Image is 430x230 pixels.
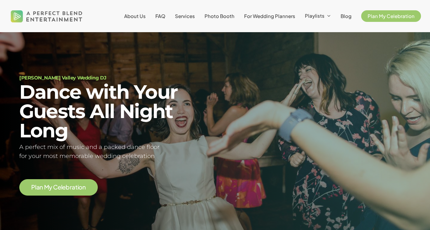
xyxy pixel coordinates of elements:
span: P [31,184,35,190]
a: Blog [341,14,352,19]
span: Playlists [305,13,325,19]
a: About Us [124,14,146,19]
span: l [61,184,62,190]
span: n [82,184,86,190]
span: t [75,184,78,190]
span: Plan My Celebration [368,13,415,19]
span: M [44,184,49,190]
span: y [49,184,52,190]
span: Blog [341,13,352,19]
span: r [70,184,72,190]
a: For Wedding Planners [244,14,295,19]
span: About Us [124,13,146,19]
h5: A perfect mix of music and a packed dance floor for your most memorable wedding celebration [19,143,207,161]
span: Services [175,13,195,19]
a: Services [175,14,195,19]
span: Photo Booth [205,13,234,19]
a: Playlists [305,13,331,19]
a: Plan My Celebration [361,14,421,19]
span: a [72,184,75,190]
h2: Dance with Your Guests All Night Long [19,82,207,140]
a: Plan My Celebration [31,184,86,191]
img: A Perfect Blend Entertainment [9,5,84,28]
span: C [53,184,58,190]
span: For Wedding Planners [244,13,295,19]
a: Photo Booth [205,14,234,19]
span: l [35,184,36,190]
span: o [78,184,82,190]
h1: [PERSON_NAME] Valley Wedding DJ [19,75,207,80]
a: FAQ [155,14,165,19]
span: FAQ [155,13,165,19]
span: e [58,184,61,190]
span: e [62,184,66,190]
span: n [40,184,43,190]
span: b [66,184,70,190]
span: a [36,184,40,190]
span: i [78,184,79,190]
